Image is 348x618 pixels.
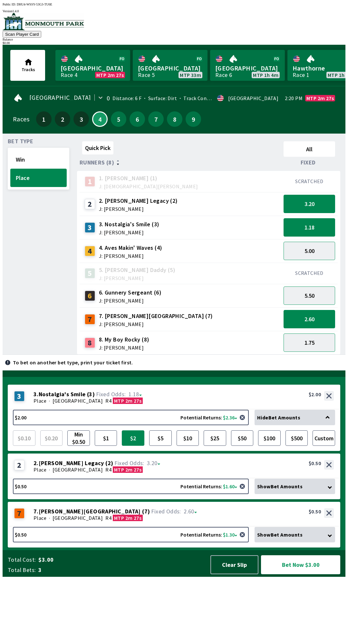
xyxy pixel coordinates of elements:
[14,460,24,470] div: 2
[38,117,50,121] span: 1
[73,111,89,127] button: 3
[56,117,69,121] span: 2
[39,391,86,398] span: Nostalgia's Smile
[17,3,52,6] span: DHU4-WSSY-53G3-TU6E
[309,460,321,466] div: $0.50
[85,268,95,278] div: 5
[177,95,237,101] span: Track Condition: Heavy
[49,515,50,521] span: ·
[75,117,87,121] span: 3
[39,508,141,515] span: [PERSON_NAME][GEOGRAPHIC_DATA]
[112,117,125,121] span: 5
[148,111,164,127] button: 7
[142,508,150,515] span: ( 7 )
[38,566,204,574] span: 3
[287,432,306,444] span: $500
[61,64,125,72] span: [GEOGRAPHIC_DATA]
[99,244,162,252] span: 4. Aves Makin' Waves (4)
[13,117,29,122] div: Races
[99,335,150,344] span: 8. My Boy Rocky (8)
[133,50,208,81] a: [GEOGRAPHIC_DATA]Race 5MTP 33m
[112,95,141,101] span: Distance: 6 F
[85,144,111,152] span: Quick Pick
[149,430,172,446] button: $5
[231,430,254,446] button: $50
[184,508,194,515] span: 2.60
[34,515,46,521] span: Place
[34,398,46,404] span: Place
[3,31,41,38] button: Scan Player Card
[253,72,278,78] span: MTP 1h 4m
[55,111,70,127] button: 2
[309,508,321,515] div: $0.50
[8,139,33,144] span: Bet Type
[261,555,340,574] button: Bet Now $3.00
[177,430,199,446] button: $10
[87,391,95,398] span: ( 3 )
[99,266,175,274] span: 5. [PERSON_NAME] Daddy (5)
[36,111,52,127] button: 1
[309,391,321,398] div: $2.00
[99,206,178,211] span: J: [PERSON_NAME]
[215,72,232,78] div: Race 6
[29,95,91,100] span: [GEOGRAPHIC_DATA]
[138,72,155,78] div: Race 5
[131,117,143,121] span: 6
[285,96,303,101] span: 2:20 PM
[122,430,144,446] button: $2
[233,432,252,444] span: $50
[147,459,158,467] span: 3.20
[151,432,170,444] span: $5
[53,398,103,404] span: [GEOGRAPHIC_DATA]
[85,222,95,233] div: 3
[306,96,334,101] span: MTP 2m 27s
[284,141,335,157] button: All
[22,67,35,72] span: Tracks
[114,466,141,473] span: MTP 2m 27s
[96,432,116,444] span: $1
[13,360,133,365] p: To bet on another bet type, print your ticket first.
[107,96,110,101] div: 0
[293,72,309,78] div: Race 1
[13,527,249,542] button: $0.50Potential Returns: $1.30
[284,195,335,213] button: 3.20
[14,508,24,519] div: 7
[204,430,226,446] button: $25
[85,291,95,301] div: 6
[304,247,314,255] span: 5.00
[105,466,111,473] span: R4
[150,117,162,121] span: 7
[85,199,95,209] div: 2
[205,432,225,444] span: $25
[187,117,199,121] span: 9
[99,276,175,281] span: J: [PERSON_NAME]
[284,286,335,305] button: 5.50
[99,230,159,235] span: J: [PERSON_NAME]
[301,160,316,165] span: Fixed
[186,111,201,127] button: 9
[3,3,345,6] div: Public ID:
[284,242,335,260] button: 5.00
[178,432,198,444] span: $10
[80,159,281,166] div: Runners (8)
[284,218,335,237] button: 1.18
[3,41,345,45] div: $ 0.00
[13,410,249,425] button: $2.00Potential Returns: $2.36
[13,479,249,494] button: $0.50Potential Returns: $1.60
[34,466,46,473] span: Place
[257,483,303,490] span: Show Bet Amounts
[285,430,308,446] button: $500
[99,298,161,303] span: J: [PERSON_NAME]
[3,9,345,13] div: Version 1.4.0
[61,72,77,78] div: Race 4
[258,430,281,446] button: $100
[257,414,300,421] span: Hide Bet Amounts
[55,50,130,81] a: [GEOGRAPHIC_DATA]Race 4MTP 2m 27s
[304,224,314,231] span: 1.18
[99,197,178,205] span: 2. [PERSON_NAME] Legacy (2)
[313,430,335,446] button: Custom
[3,38,345,41] div: Balance
[99,312,213,320] span: 7. [PERSON_NAME][GEOGRAPHIC_DATA] (7)
[228,96,278,101] div: [GEOGRAPHIC_DATA]
[99,345,150,350] span: J: [PERSON_NAME]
